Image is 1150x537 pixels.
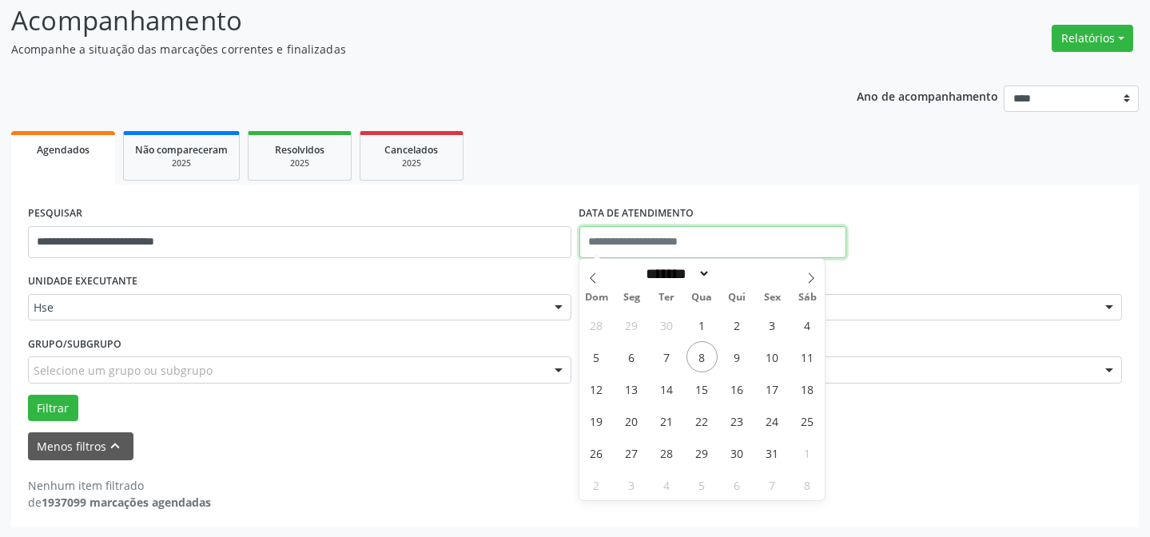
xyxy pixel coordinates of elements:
strong: 1937099 marcações agendadas [42,495,211,510]
span: Outubro 7, 2025 [651,341,682,372]
span: Novembro 7, 2025 [757,469,788,500]
div: Nenhum item filtrado [28,477,211,494]
span: Outubro 3, 2025 [757,309,788,340]
button: Menos filtroskeyboard_arrow_up [28,432,133,460]
span: Outubro 11, 2025 [792,341,823,372]
span: Outubro 14, 2025 [651,373,682,404]
span: Setembro 29, 2025 [616,309,647,340]
span: Novembro 8, 2025 [792,469,823,500]
span: Outubro 4, 2025 [792,309,823,340]
span: Outubro 28, 2025 [651,437,682,468]
span: Outubro 13, 2025 [616,373,647,404]
span: Sáb [790,292,825,303]
span: Outubro 2, 2025 [722,309,753,340]
span: Setembro 28, 2025 [581,309,612,340]
span: Cancelados [385,143,439,157]
span: Novembro 5, 2025 [686,469,718,500]
span: Outubro 30, 2025 [722,437,753,468]
span: Outubro 10, 2025 [757,341,788,372]
span: Outubro 21, 2025 [651,405,682,436]
span: Outubro 25, 2025 [792,405,823,436]
span: Outubro 26, 2025 [581,437,612,468]
span: Novembro 3, 2025 [616,469,647,500]
span: Outubro 16, 2025 [722,373,753,404]
span: Novembro 6, 2025 [722,469,753,500]
div: 2025 [260,157,340,169]
div: 2025 [372,157,452,169]
span: Sex [754,292,790,303]
span: Outubro 5, 2025 [581,341,612,372]
label: DATA DE ATENDIMENTO [579,201,694,226]
p: Acompanhamento [11,1,801,41]
label: Grupo/Subgrupo [28,332,121,356]
span: Hse [34,300,539,316]
span: Outubro 12, 2025 [581,373,612,404]
span: Outubro 24, 2025 [757,405,788,436]
span: Todos os profissionais [585,300,1090,316]
span: Seg [615,292,650,303]
span: Outubro 18, 2025 [792,373,823,404]
i: keyboard_arrow_up [107,437,125,455]
span: Selecione um grupo ou subgrupo [34,362,213,379]
label: PESQUISAR [28,201,82,226]
span: Outubro 20, 2025 [616,405,647,436]
select: Month [641,265,711,282]
button: Filtrar [28,395,78,422]
span: Qua [684,292,719,303]
span: Qui [719,292,754,303]
span: Dom [579,292,615,303]
span: Outubro 17, 2025 [757,373,788,404]
label: UNIDADE EXECUTANTE [28,269,137,294]
span: Outubro 31, 2025 [757,437,788,468]
div: 2025 [135,157,228,169]
p: Ano de acompanhamento [857,86,998,105]
input: Year [710,265,763,282]
span: Outubro 8, 2025 [686,341,718,372]
p: Acompanhe a situação das marcações correntes e finalizadas [11,41,801,58]
span: Outubro 27, 2025 [616,437,647,468]
span: Outubro 15, 2025 [686,373,718,404]
span: Outubro 6, 2025 [616,341,647,372]
span: Outubro 22, 2025 [686,405,718,436]
span: Não compareceram [135,143,228,157]
span: Resolvidos [275,143,324,157]
span: Outubro 29, 2025 [686,437,718,468]
span: Outubro 1, 2025 [686,309,718,340]
span: Novembro 1, 2025 [792,437,823,468]
span: Outubro 19, 2025 [581,405,612,436]
span: Setembro 30, 2025 [651,309,682,340]
span: Ter [650,292,685,303]
span: Agendados [37,143,90,157]
span: Novembro 2, 2025 [581,469,612,500]
span: Novembro 4, 2025 [651,469,682,500]
div: de [28,494,211,511]
span: Outubro 23, 2025 [722,405,753,436]
button: Relatórios [1052,25,1133,52]
span: Outubro 9, 2025 [722,341,753,372]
